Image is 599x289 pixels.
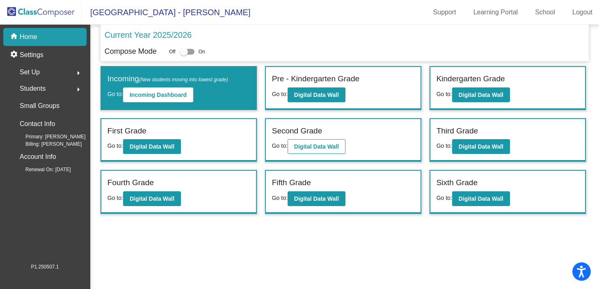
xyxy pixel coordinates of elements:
span: [GEOGRAPHIC_DATA] - [PERSON_NAME] [82,6,250,19]
b: Digital Data Wall [459,143,503,150]
button: Incoming Dashboard [123,87,193,102]
button: Digital Data Wall [123,139,181,154]
label: Fourth Grade [107,177,154,189]
p: Contact Info [20,118,55,130]
button: Digital Data Wall [288,191,345,206]
b: Digital Data Wall [130,195,174,202]
span: Set Up [20,67,40,78]
p: Settings [20,50,43,60]
span: Primary: [PERSON_NAME] [12,133,86,140]
button: Digital Data Wall [123,191,181,206]
p: Compose Mode [105,46,157,57]
label: Pre - Kindergarten Grade [272,73,359,85]
span: Go to: [272,91,288,97]
b: Digital Data Wall [294,195,339,202]
b: Digital Data Wall [459,195,503,202]
span: (New students moving into lowest grade) [139,77,228,83]
button: Digital Data Wall [288,139,345,154]
mat-icon: arrow_right [73,68,83,78]
b: Digital Data Wall [294,92,339,98]
mat-icon: arrow_right [73,85,83,94]
a: School [528,6,562,19]
button: Digital Data Wall [452,139,510,154]
mat-icon: settings [10,50,20,60]
span: Go to: [437,195,452,201]
label: Kindergarten Grade [437,73,505,85]
p: Home [20,32,37,42]
span: Go to: [107,142,123,149]
label: Incoming [107,73,228,85]
label: Sixth Grade [437,177,478,189]
b: Digital Data Wall [459,92,503,98]
label: First Grade [107,125,146,137]
span: Go to: [107,91,123,97]
span: Go to: [272,195,288,201]
span: Go to: [272,142,288,149]
button: Digital Data Wall [288,87,345,102]
a: Support [427,6,463,19]
label: Third Grade [437,125,478,137]
span: Billing: [PERSON_NAME] [12,140,82,148]
span: Go to: [437,142,452,149]
span: Renewal On: [DATE] [12,166,71,173]
mat-icon: home [10,32,20,42]
label: Fifth Grade [272,177,311,189]
span: Go to: [437,91,452,97]
button: Digital Data Wall [452,87,510,102]
p: Small Groups [20,100,59,112]
button: Digital Data Wall [452,191,510,206]
p: Current Year 2025/2026 [105,29,192,41]
p: Account Info [20,151,56,163]
a: Logout [566,6,599,19]
b: Digital Data Wall [130,143,174,150]
span: Go to: [107,195,123,201]
b: Incoming Dashboard [130,92,187,98]
label: Second Grade [272,125,322,137]
span: Off [169,48,176,55]
span: On [199,48,205,55]
b: Digital Data Wall [294,143,339,150]
a: Learning Portal [467,6,525,19]
span: Students [20,83,46,94]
